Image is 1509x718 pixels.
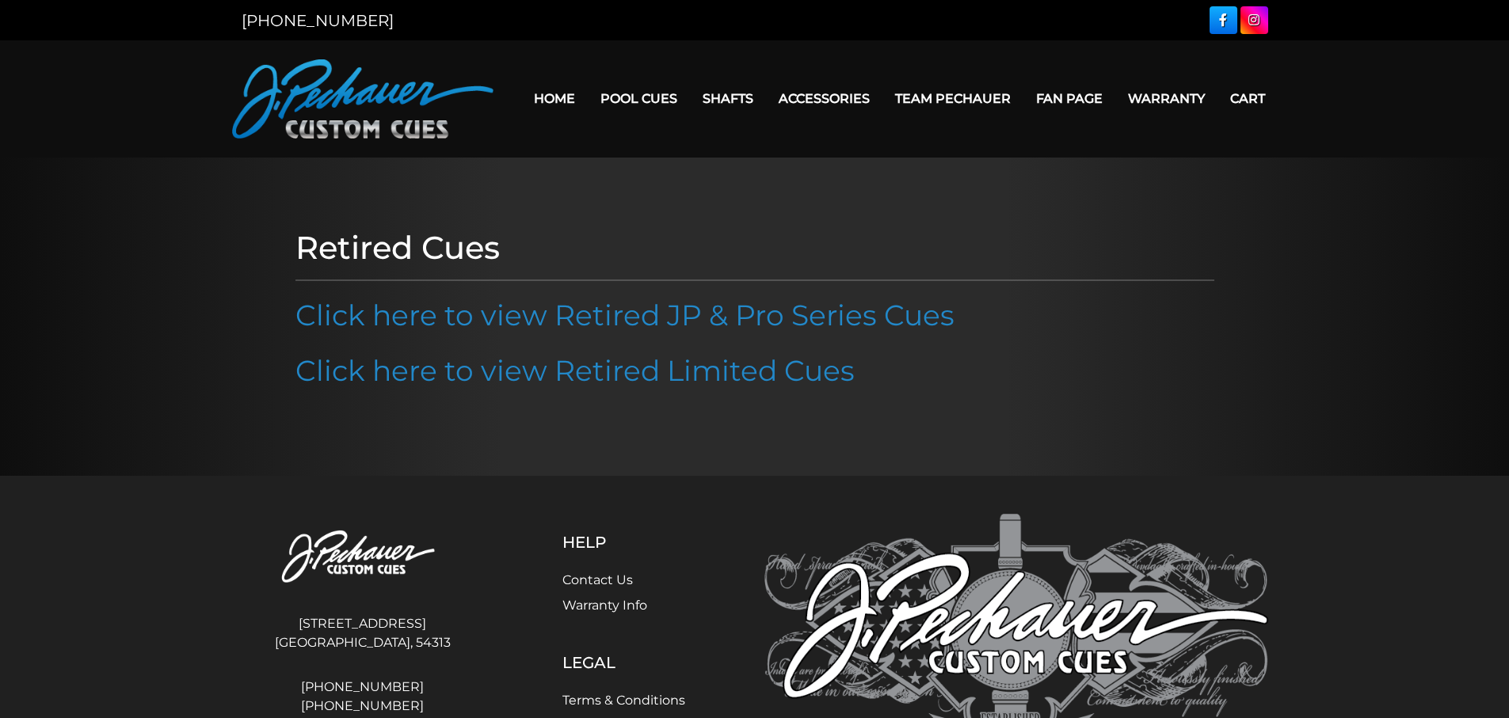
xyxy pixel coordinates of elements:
a: [PHONE_NUMBER] [242,697,484,716]
a: [PHONE_NUMBER] [242,678,484,697]
h5: Help [562,533,685,552]
img: Pechauer Custom Cues [232,59,493,139]
h5: Legal [562,653,685,672]
a: Warranty Info [562,598,647,613]
a: Fan Page [1023,78,1115,119]
img: Pechauer Custom Cues [242,514,484,602]
a: Click here to view Retired JP & Pro Series Cues [295,298,955,332]
a: Cart [1217,78,1278,119]
h1: Retired Cues [295,229,1214,267]
a: Team Pechauer [882,78,1023,119]
address: [STREET_ADDRESS] [GEOGRAPHIC_DATA], 54313 [242,608,484,659]
a: Terms & Conditions [562,693,685,708]
a: Accessories [766,78,882,119]
a: Warranty [1115,78,1217,119]
a: Shafts [690,78,766,119]
a: [PHONE_NUMBER] [242,11,394,30]
a: Click here to view Retired Limited Cues [295,353,855,388]
a: Pool Cues [588,78,690,119]
a: Contact Us [562,572,633,587]
a: Home [521,78,588,119]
